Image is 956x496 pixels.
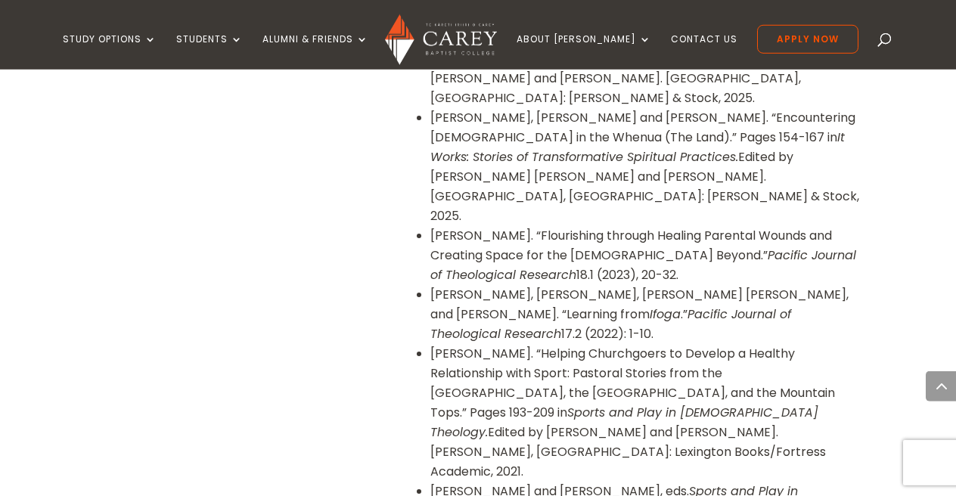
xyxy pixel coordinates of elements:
[430,226,860,285] li: [PERSON_NAME]. “Flourishing through Healing Parental Wounds and Creating Space for the [DEMOGRAPH...
[517,34,651,70] a: About [PERSON_NAME]
[385,14,496,65] img: Carey Baptist College
[262,34,368,70] a: Alumni & Friends
[430,285,860,344] li: [PERSON_NAME], [PERSON_NAME], [PERSON_NAME] [PERSON_NAME], and [PERSON_NAME]. “Learning from .” 1...
[671,34,737,70] a: Contact Us
[650,305,681,323] em: Ifoga
[63,34,157,70] a: Study Options
[430,404,818,441] em: Sports and Play in [DEMOGRAPHIC_DATA] Theology.
[176,34,243,70] a: Students
[757,25,858,54] a: Apply Now
[430,108,860,226] li: [PERSON_NAME], [PERSON_NAME] and [PERSON_NAME]. “Encountering [DEMOGRAPHIC_DATA] in the Whenua (T...
[430,344,860,482] li: [PERSON_NAME]. “Helping Churchgoers to Develop a Healthy Relationship with Sport: Pastoral Storie...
